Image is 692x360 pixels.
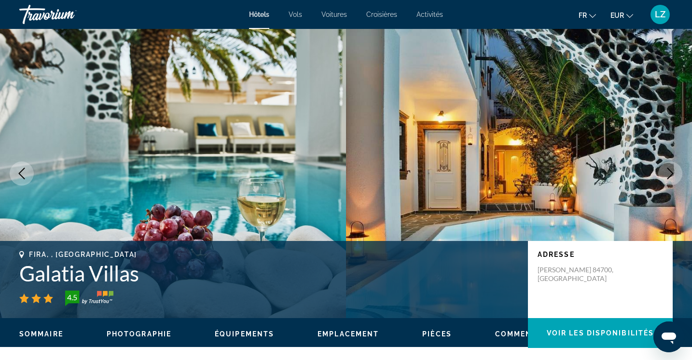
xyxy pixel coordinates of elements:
[658,161,682,186] button: Next image
[62,292,82,303] div: 4.5
[19,2,116,27] a: Travorium
[528,318,673,348] button: Voir les disponibilités
[610,12,624,19] span: EUR
[579,8,596,22] button: Change language
[495,330,561,338] button: Commentaires
[366,11,397,18] a: Croisières
[215,330,274,338] button: Équipements
[318,330,379,338] span: Emplacement
[107,330,171,338] button: Photographie
[416,11,443,18] a: Activités
[495,330,561,338] span: Commentaires
[648,4,673,25] button: User Menu
[107,330,171,338] span: Photographie
[547,329,654,337] span: Voir les disponibilités
[653,321,684,352] iframe: Bouton de lancement de la fenêtre de messagerie
[610,8,633,22] button: Change currency
[65,291,113,306] img: trustyou-badge-hor.svg
[10,161,34,186] button: Previous image
[321,11,347,18] a: Voitures
[318,330,379,338] button: Emplacement
[655,10,665,19] span: LZ
[215,330,274,338] span: Équipements
[19,261,518,286] h1: Galatia Villas
[29,251,137,258] span: Fira, , [GEOGRAPHIC_DATA]
[538,251,663,258] p: Adresse
[249,11,269,18] a: Hôtels
[19,330,63,338] button: Sommaire
[579,12,587,19] span: fr
[289,11,302,18] a: Vols
[422,330,452,338] button: Pièces
[422,330,452,338] span: Pièces
[538,266,615,283] p: [PERSON_NAME] 84700, [GEOGRAPHIC_DATA]
[19,330,63,338] span: Sommaire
